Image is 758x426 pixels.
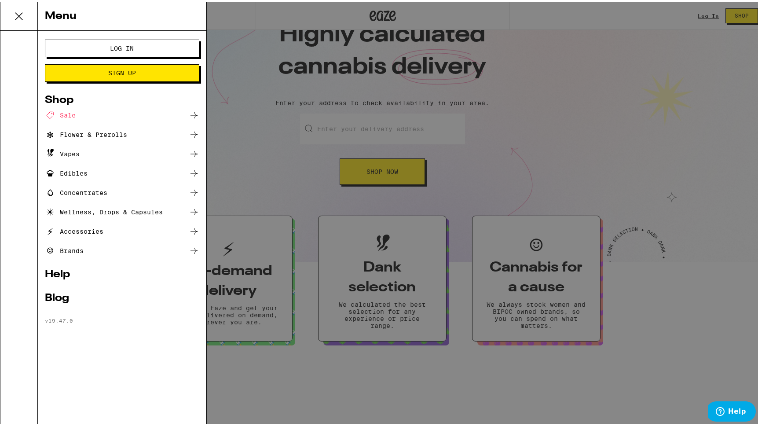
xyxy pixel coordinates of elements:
[45,147,80,158] div: Vapes
[108,68,136,74] span: Sign Up
[45,224,199,235] a: Accessories
[45,268,199,278] a: Help
[45,205,199,216] a: Wellness, Drops & Capsules
[45,186,107,196] div: Concentrates
[45,205,163,216] div: Wellness, Drops & Capsules
[45,166,88,177] div: Edibles
[45,244,199,254] a: Brands
[45,93,199,104] a: Shop
[45,224,103,235] div: Accessories
[45,128,127,138] div: Flower & Prerolls
[45,108,76,119] div: Sale
[45,62,199,80] button: Sign Up
[45,166,199,177] a: Edibles
[708,400,756,422] iframe: Opens a widget where you can find more information
[45,186,199,196] a: Concentrates
[45,316,73,322] span: v 19.47.0
[45,38,199,55] button: Log In
[38,0,206,29] div: Menu
[45,291,199,302] a: Blog
[45,244,84,254] div: Brands
[110,44,134,50] span: Log In
[45,147,199,158] a: Vapes
[45,108,199,119] a: Sale
[45,128,199,138] a: Flower & Prerolls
